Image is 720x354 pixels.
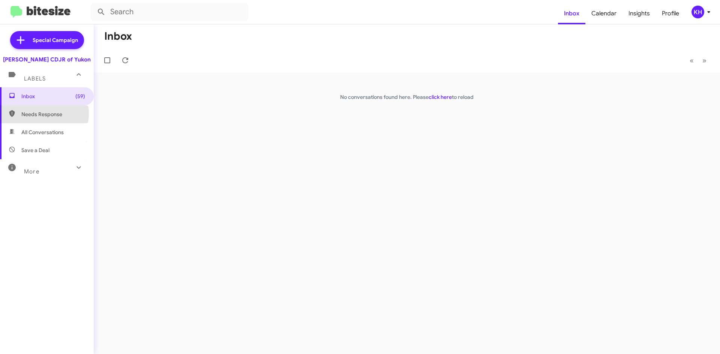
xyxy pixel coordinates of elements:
[698,53,711,68] button: Next
[685,53,698,68] button: Previous
[429,94,452,100] a: click here
[685,6,712,18] button: KH
[622,3,656,24] a: Insights
[21,128,64,136] span: All Conversations
[75,93,85,100] span: (59)
[21,111,85,118] span: Needs Response
[21,146,49,154] span: Save a Deal
[691,6,704,18] div: KH
[104,30,132,42] h1: Inbox
[558,3,585,24] a: Inbox
[702,56,706,65] span: »
[24,168,39,175] span: More
[33,36,78,44] span: Special Campaign
[585,3,622,24] a: Calendar
[656,3,685,24] a: Profile
[3,56,91,63] div: [PERSON_NAME] CDJR of Yukon
[685,53,711,68] nav: Page navigation example
[690,56,694,65] span: «
[94,93,720,101] p: No conversations found here. Please to reload
[10,31,84,49] a: Special Campaign
[21,93,85,100] span: Inbox
[91,3,248,21] input: Search
[24,75,46,82] span: Labels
